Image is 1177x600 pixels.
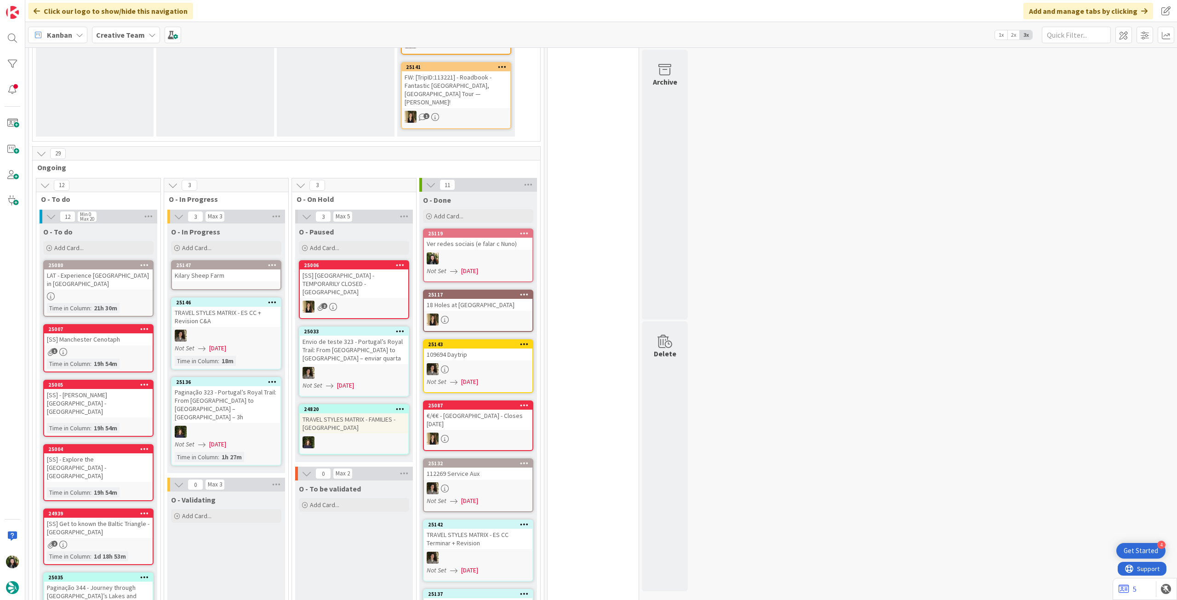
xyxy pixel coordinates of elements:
[424,340,532,349] div: 25143
[44,381,153,417] div: 25005[SS] - [PERSON_NAME][GEOGRAPHIC_DATA] - [GEOGRAPHIC_DATA]
[1042,27,1111,43] input: Quick Filter...
[6,6,19,19] img: Visit kanbanzone.com
[315,211,331,222] span: 3
[424,401,532,430] div: 25087€/€€ - [GEOGRAPHIC_DATA] - Closes [DATE]
[48,262,153,269] div: 25080
[44,269,153,290] div: LAT - Experience [GEOGRAPHIC_DATA] in [GEOGRAPHIC_DATA]
[44,518,153,538] div: [SS] Get to known the Baltic Triangle - [GEOGRAPHIC_DATA]
[654,348,676,359] div: Delete
[37,163,529,172] span: Ongoing
[299,484,361,493] span: O - To be validated
[995,30,1007,40] span: 1x
[182,180,197,191] span: 3
[304,328,408,335] div: 25033
[6,581,19,594] img: avatar
[172,298,280,327] div: 25146TRAVEL STYLES MATRIX - ES CC + Revision C&A
[300,261,408,298] div: 25006[SS] [GEOGRAPHIC_DATA] - TEMPORARILY CLOSED - [GEOGRAPHIC_DATA]
[172,269,280,281] div: Kilary Sheep Farm
[300,327,408,336] div: 25033
[44,325,153,345] div: 25007[SS] Manchester Cenotaph
[428,521,532,528] div: 25142
[90,487,91,497] span: :
[406,64,510,70] div: 25141
[300,261,408,269] div: 25006
[428,591,532,597] div: 25137
[427,497,446,505] i: Not Set
[171,227,220,236] span: O - In Progress
[336,471,350,476] div: Max 2
[1116,543,1166,559] div: Open Get Started checklist, remaining modules: 4
[182,512,211,520] span: Add Card...
[424,299,532,311] div: 18 Holes at [GEOGRAPHIC_DATA]
[1157,541,1166,549] div: 4
[91,303,120,313] div: 21h 30m
[402,63,510,71] div: 25141
[402,63,510,108] div: 25141FW: [TripID:113221] - Roadbook - Fantastic [GEOGRAPHIC_DATA], [GEOGRAPHIC_DATA] Tour — [PERS...
[91,359,120,369] div: 19h 54m
[427,377,446,386] i: Not Set
[424,340,532,360] div: 25143109694 Daytrip
[1023,3,1153,19] div: Add and manage tabs by clicking
[175,440,194,448] i: Not Set
[47,551,90,561] div: Time in Column
[321,303,327,309] span: 2
[434,212,463,220] span: Add Card...
[175,452,218,462] div: Time in Column
[96,30,145,40] b: Creative Team
[47,487,90,497] div: Time in Column
[424,363,532,375] div: MS
[172,298,280,307] div: 25146
[90,423,91,433] span: :
[44,453,153,482] div: [SS] - Explore the [GEOGRAPHIC_DATA] - [GEOGRAPHIC_DATA]
[90,359,91,369] span: :
[48,326,153,332] div: 25007
[300,436,408,448] div: MC
[424,468,532,480] div: 112269 Service Aux
[424,410,532,430] div: €/€€ - [GEOGRAPHIC_DATA] - Closes [DATE]
[172,330,280,342] div: MS
[424,529,532,549] div: TRAVEL STYLES MATRIX - ES CC Terminar + Revision
[428,230,532,237] div: 25119
[310,501,339,509] span: Add Card...
[300,327,408,364] div: 25033Envio de teste 323 - Portugal’s Royal Trail: From [GEOGRAPHIC_DATA] to [GEOGRAPHIC_DATA] – e...
[336,214,350,219] div: Max 5
[48,510,153,517] div: 24939
[172,261,280,281] div: 25147Kilary Sheep Farm
[304,406,408,412] div: 24820
[310,244,339,252] span: Add Card...
[428,291,532,298] div: 25117
[209,343,226,353] span: [DATE]
[172,261,280,269] div: 25147
[51,541,57,547] span: 2
[44,261,153,290] div: 25080LAT - Experience [GEOGRAPHIC_DATA] in [GEOGRAPHIC_DATA]
[169,194,277,204] span: O - In Progress
[303,381,322,389] i: Not Set
[44,381,153,389] div: 25005
[172,378,280,423] div: 25136Paginação 323 - Portugal’s Royal Trail: From [GEOGRAPHIC_DATA] to [GEOGRAPHIC_DATA] – [GEOGR...
[47,423,90,433] div: Time in Column
[44,509,153,538] div: 24939[SS] Get to known the Baltic Triangle - [GEOGRAPHIC_DATA]
[427,566,446,574] i: Not Set
[188,211,203,222] span: 3
[427,433,439,445] img: SP
[175,330,187,342] img: MS
[423,195,451,205] span: O - Done
[424,520,532,529] div: 25142
[182,244,211,252] span: Add Card...
[175,426,187,438] img: MC
[54,244,84,252] span: Add Card...
[427,267,446,275] i: Not Set
[300,405,408,413] div: 24820
[208,482,222,487] div: Max 3
[44,261,153,269] div: 25080
[402,71,510,108] div: FW: [TripID:113221] - Roadbook - Fantastic [GEOGRAPHIC_DATA], [GEOGRAPHIC_DATA] Tour — [PERSON_NA...
[50,148,66,159] span: 29
[428,460,532,467] div: 25132
[424,590,532,598] div: 25137
[300,269,408,298] div: [SS] [GEOGRAPHIC_DATA] - TEMPORARILY CLOSED - [GEOGRAPHIC_DATA]
[208,214,222,219] div: Max 3
[424,229,532,238] div: 25119
[300,336,408,364] div: Envio de teste 323 - Portugal’s Royal Trail: From [GEOGRAPHIC_DATA] to [GEOGRAPHIC_DATA] – enviar...
[424,459,532,480] div: 25132112269 Service Aux
[218,356,219,366] span: :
